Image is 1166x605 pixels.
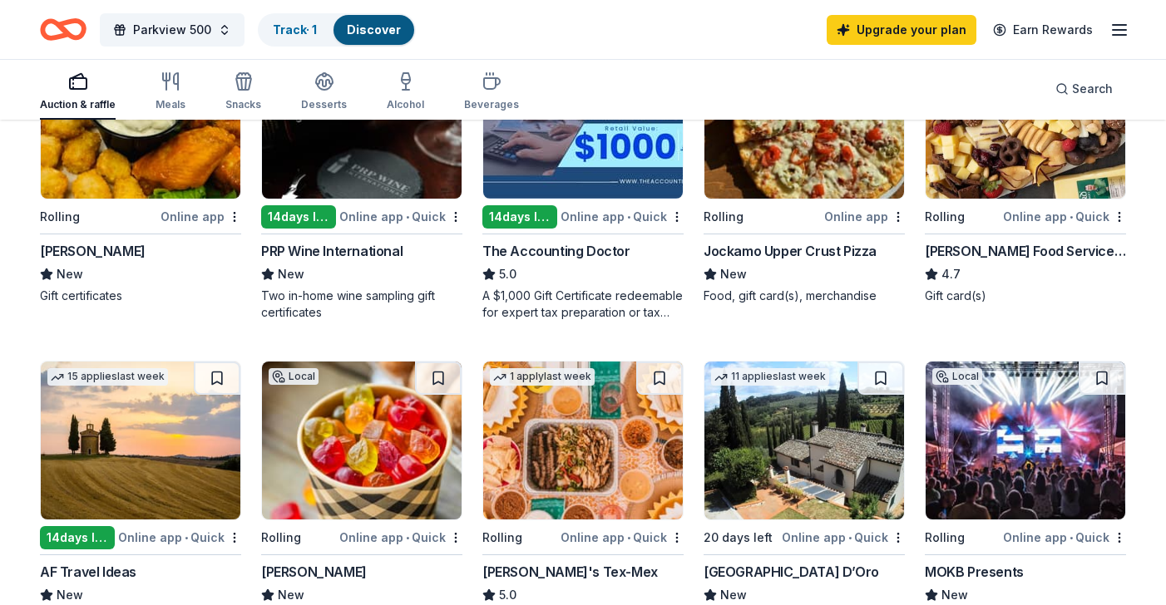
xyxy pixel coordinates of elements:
[483,362,683,519] img: Image for Chuy's Tex-Mex
[490,368,595,386] div: 1 apply last week
[40,562,136,582] div: AF Travel Ideas
[482,205,557,229] div: 14 days left
[156,65,185,120] button: Meals
[118,527,241,548] div: Online app Quick
[261,205,336,229] div: 14 days left
[387,98,424,111] div: Alcohol
[827,15,976,45] a: Upgrade your plan
[278,585,304,605] span: New
[1003,206,1126,227] div: Online app Quick
[387,65,424,120] button: Alcohol
[278,264,304,284] span: New
[40,10,86,49] a: Home
[40,288,241,304] div: Gift certificates
[704,241,877,261] div: Jockamo Upper Crust Pizza
[464,65,519,120] button: Beverages
[561,206,684,227] div: Online app Quick
[161,206,241,227] div: Online app
[347,22,401,37] a: Discover
[932,368,982,385] div: Local
[1070,210,1073,224] span: •
[499,585,516,605] span: 5.0
[261,40,462,321] a: Image for PRP Wine International19 applieslast week14days leftOnline app•QuickPRP Wine Internatio...
[925,528,965,548] div: Rolling
[262,41,462,199] img: Image for PRP Wine International
[925,40,1126,304] a: Image for Gordon Food Service Store5 applieslast weekRollingOnline app•Quick[PERSON_NAME] Food Se...
[848,531,852,544] span: •
[40,65,116,120] button: Auction & raffle
[925,562,1024,582] div: MOKB Presents
[482,241,630,261] div: The Accounting Doctor
[941,264,961,284] span: 4.7
[925,288,1126,304] div: Gift card(s)
[499,264,516,284] span: 5.0
[1042,72,1126,106] button: Search
[926,362,1125,519] img: Image for MOKB Presents
[627,531,630,544] span: •
[926,41,1125,199] img: Image for Gordon Food Service Store
[225,98,261,111] div: Snacks
[720,585,747,605] span: New
[40,207,80,227] div: Rolling
[185,531,188,544] span: •
[40,241,146,261] div: [PERSON_NAME]
[704,528,773,548] div: 20 days left
[1003,527,1126,548] div: Online app Quick
[273,22,317,37] a: Track· 1
[100,13,245,47] button: Parkview 500
[47,368,168,386] div: 15 applies last week
[57,264,83,284] span: New
[782,527,905,548] div: Online app Quick
[57,585,83,605] span: New
[704,362,904,519] img: Image for Villa Sogni D’Oro
[704,207,744,227] div: Rolling
[561,527,684,548] div: Online app Quick
[704,288,905,304] div: Food, gift card(s), merchandise
[301,65,347,120] button: Desserts
[941,585,968,605] span: New
[261,562,367,582] div: [PERSON_NAME]
[406,531,409,544] span: •
[40,40,241,304] a: Image for Muldoon's1 applylast weekLocalRollingOnline app[PERSON_NAME]NewGift certificates
[1072,79,1113,99] span: Search
[269,368,319,385] div: Local
[824,206,905,227] div: Online app
[301,98,347,111] div: Desserts
[262,362,462,519] img: Image for Albanese
[258,13,416,47] button: Track· 1Discover
[261,528,301,548] div: Rolling
[704,562,879,582] div: [GEOGRAPHIC_DATA] D’Oro
[483,41,683,199] img: Image for The Accounting Doctor
[261,288,462,321] div: Two in-home wine sampling gift certificates
[720,264,747,284] span: New
[482,288,684,321] div: A $1,000 Gift Certificate redeemable for expert tax preparation or tax resolution services—recipi...
[925,241,1126,261] div: [PERSON_NAME] Food Service Store
[627,210,630,224] span: •
[339,206,462,227] div: Online app Quick
[1070,531,1073,544] span: •
[261,241,403,261] div: PRP Wine International
[482,562,658,582] div: [PERSON_NAME]'s Tex-Mex
[482,40,684,321] a: Image for The Accounting DoctorTop rated27 applieslast week14days leftOnline app•QuickThe Account...
[156,98,185,111] div: Meals
[40,526,115,549] div: 14 days left
[925,207,965,227] div: Rolling
[983,15,1103,45] a: Earn Rewards
[704,41,904,199] img: Image for Jockamo Upper Crust Pizza
[711,368,829,386] div: 11 applies last week
[133,20,211,40] span: Parkview 500
[482,528,522,548] div: Rolling
[339,527,462,548] div: Online app Quick
[41,362,240,519] img: Image for AF Travel Ideas
[464,98,519,111] div: Beverages
[406,210,409,224] span: •
[225,65,261,120] button: Snacks
[41,41,240,199] img: Image for Muldoon's
[40,98,116,111] div: Auction & raffle
[704,40,905,304] a: Image for Jockamo Upper Crust PizzaLocalRollingOnline appJockamo Upper Crust PizzaNewFood, gift c...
